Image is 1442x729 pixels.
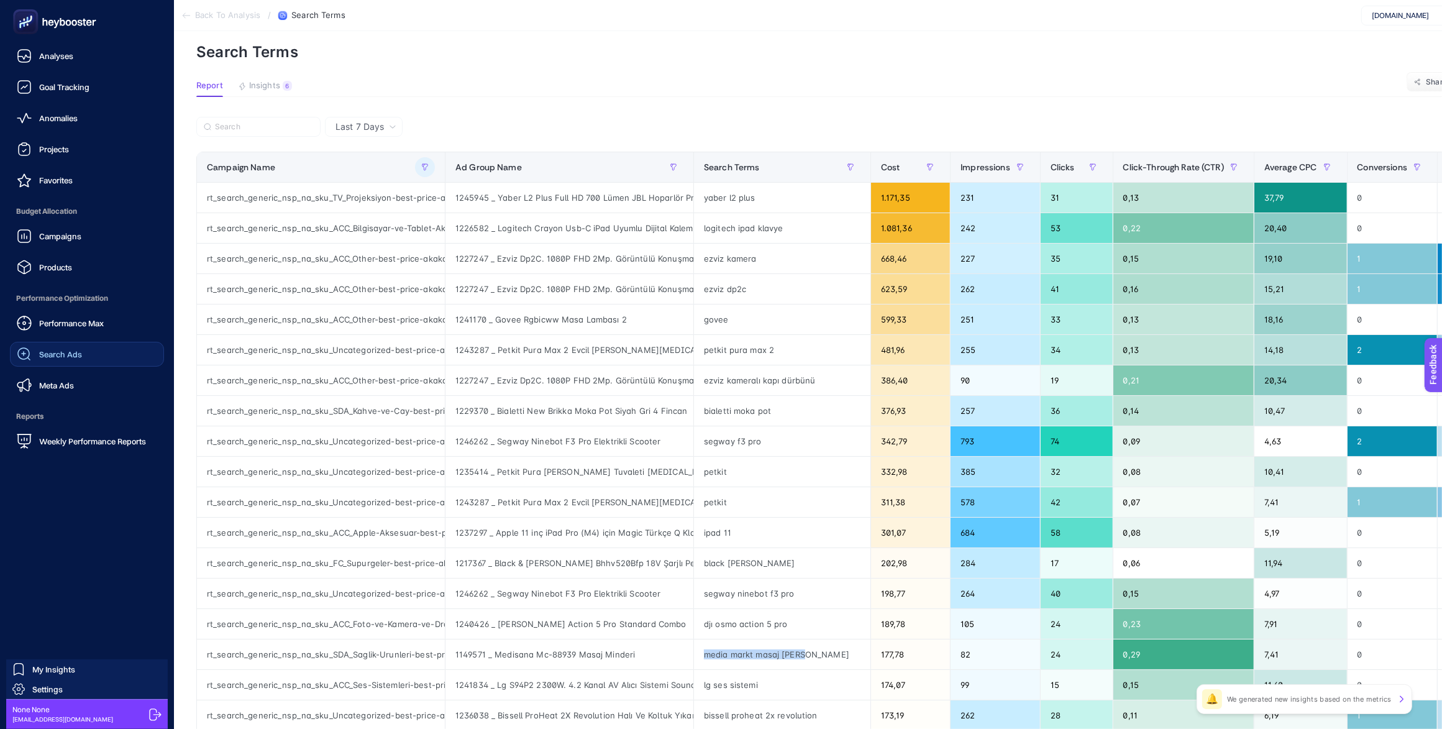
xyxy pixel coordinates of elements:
[445,305,693,334] div: 1241170 _ Govee Rgbicww Masa Lambası 2
[445,518,693,548] div: 1237297 _ Apple 11 inç iPad Pro (M4) için Magic Türkçe Q Klavye Siyah
[871,457,950,487] div: 332,98
[951,244,1040,273] div: 227
[704,162,760,172] span: Search Terms
[207,162,275,172] span: Campaign Name
[694,487,870,517] div: petkit
[39,380,74,390] span: Meta Ads
[1254,487,1347,517] div: 7,41
[1348,274,1438,304] div: 1
[1041,579,1113,608] div: 40
[1041,305,1113,334] div: 33
[1041,426,1113,456] div: 74
[12,705,113,715] span: None None
[1113,579,1254,608] div: 0,15
[1123,162,1224,172] span: Click-Through Rate (CTR)
[694,579,870,608] div: segway ninebot f3 pro
[335,121,384,133] span: Last 7 Days
[871,548,950,578] div: 202,98
[197,518,445,548] div: rt_search_generic_nsp_na_sku_ACC_Apple-Aksesuar-best-price-akakce|SKU-SA360
[10,106,164,131] a: Anomalies
[197,426,445,456] div: rt_search_generic_nsp_na_sku_Uncategorized-best-price-akakce|SKU-SA360
[1041,244,1113,273] div: 35
[694,365,870,395] div: ezviz kameralı kapı dürbünü
[1041,457,1113,487] div: 32
[961,162,1010,172] span: Impressions
[10,168,164,193] a: Favorites
[871,487,950,517] div: 311,38
[1113,274,1254,304] div: 0,16
[196,81,223,91] span: Report
[197,305,445,334] div: rt_search_generic_nsp_na_sku_ACC_Other-best-price-akakce|SKU-SA360
[197,335,445,365] div: rt_search_generic_nsp_na_sku_Uncategorized-best-price-akakce|SKU-SA360
[10,224,164,249] a: Campaigns
[1113,213,1254,243] div: 0,22
[445,274,693,304] div: 1227247 _ Ezviz Dp2C. 1080P FHD 2Mp. Görüntülü Konuşma. Kapı Zili. Pır Sensörü. 4.3" Ekranlı. Wi-...
[197,548,445,578] div: rt_search_generic_nsp_na_sku_FC_Supurgeler-best-price-akakce|SKU-SA360
[1348,518,1438,548] div: 0
[1041,183,1113,213] div: 31
[951,518,1040,548] div: 684
[1113,335,1254,365] div: 0,13
[445,579,693,608] div: 1246262 _ Segway Ninebot F3 Pro Elektrikli Scooter
[10,311,164,336] a: Performance Max
[197,640,445,669] div: rt_search_generic_nsp_na_sku_SDA_Saglik-Urunleri-best-price-akakce|SKU-SA360
[197,244,445,273] div: rt_search_generic_nsp_na_sku_ACC_Other-best-price-akakce|SKU-SA360
[197,487,445,517] div: rt_search_generic_nsp_na_sku_Uncategorized-best-price-akakce|SKU-SA360
[951,335,1040,365] div: 255
[951,426,1040,456] div: 793
[1348,305,1438,334] div: 0
[1254,609,1347,639] div: 7,91
[1254,579,1347,608] div: 4,97
[1041,335,1113,365] div: 34
[871,335,950,365] div: 481,96
[445,640,693,669] div: 1149571 _ Medisana Mc-88939 Masaj Minderi
[39,349,82,359] span: Search Ads
[32,664,75,674] span: My Insights
[694,244,870,273] div: ezviz kamera
[39,51,73,61] span: Analyses
[1113,640,1254,669] div: 0,29
[951,457,1040,487] div: 385
[1348,579,1438,608] div: 0
[7,4,47,14] span: Feedback
[10,199,164,224] span: Budget Allocation
[871,396,950,426] div: 376,93
[1041,640,1113,669] div: 24
[1254,183,1347,213] div: 37,79
[871,244,950,273] div: 668,46
[197,274,445,304] div: rt_search_generic_nsp_na_sku_ACC_Other-best-price-akakce|SKU-SA360
[951,183,1040,213] div: 231
[871,183,950,213] div: 1.171,35
[1254,213,1347,243] div: 20,40
[283,81,292,91] div: 6
[1254,670,1347,700] div: 11,60
[1358,162,1408,172] span: Conversions
[871,213,950,243] div: 1.081,36
[1113,457,1254,487] div: 0,08
[1254,244,1347,273] div: 19,10
[1041,548,1113,578] div: 17
[39,82,89,92] span: Goal Tracking
[1113,548,1254,578] div: 0,06
[1254,305,1347,334] div: 18,16
[694,213,870,243] div: logitech ipad klavye
[1348,670,1438,700] div: 0
[215,122,313,132] input: Search
[1254,548,1347,578] div: 11,94
[1041,670,1113,700] div: 15
[951,548,1040,578] div: 284
[1348,244,1438,273] div: 1
[1254,518,1347,548] div: 5,19
[881,162,900,172] span: Cost
[249,81,280,91] span: Insights
[32,684,63,694] span: Settings
[1227,694,1392,704] p: We generated new insights based on the metrics
[39,144,69,154] span: Projects
[197,609,445,639] div: rt_search_generic_nsp_na_sku_ACC_Foto-ve-Kamera-ve-Drone-best-price-akakce|SKU-SA360
[455,162,522,172] span: Ad Group Name
[1051,162,1075,172] span: Clicks
[39,318,104,328] span: Performance Max
[1348,609,1438,639] div: 0
[445,335,693,365] div: 1243287 _ Petkit Pura Max 2 Evcil [PERSON_NAME][MEDICAL_DATA]
[951,274,1040,304] div: 262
